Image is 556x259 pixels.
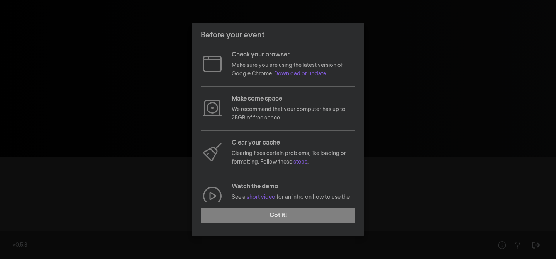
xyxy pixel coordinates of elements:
p: See a for an intro on how to use the Kinema Offline Player. [232,193,355,210]
p: We recommend that your computer has up to 25GB of free space. [232,105,355,123]
p: Make sure you are using the latest version of Google Chrome. [232,61,355,78]
a: Download or update [274,71,326,77]
p: Watch the demo [232,182,355,191]
a: steps [293,159,307,165]
p: Clear your cache [232,138,355,148]
button: Got it! [201,208,355,223]
p: Check your browser [232,50,355,60]
header: Before your event [192,23,364,47]
p: Clearing fixes certain problems, like loading or formatting. Follow these . [232,149,355,167]
a: short video [247,194,275,200]
p: Make some space [232,94,355,104]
